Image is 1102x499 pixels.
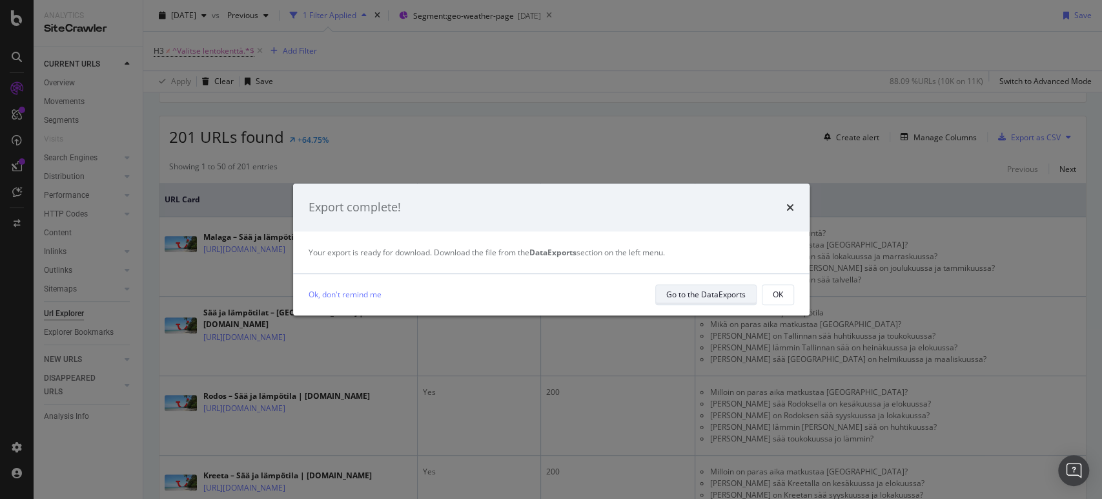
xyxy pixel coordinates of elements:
div: OK [773,289,783,300]
div: Go to the DataExports [666,289,746,300]
button: Go to the DataExports [655,284,757,305]
div: Open Intercom Messenger [1058,455,1089,486]
button: OK [762,284,794,305]
div: Your export is ready for download. Download the file from the [309,247,794,258]
a: Ok, don't remind me [309,288,382,301]
div: Export complete! [309,199,401,216]
div: times [786,199,794,216]
strong: DataExports [529,247,577,258]
span: section on the left menu. [529,247,665,258]
div: modal [293,184,810,315]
